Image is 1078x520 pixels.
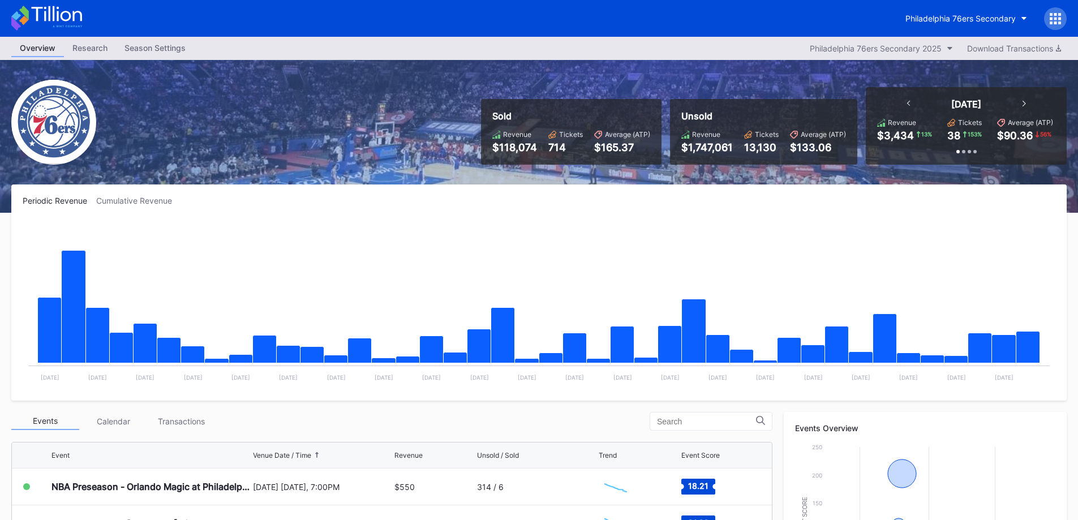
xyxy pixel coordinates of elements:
div: 153 % [967,130,983,139]
text: [DATE] [470,374,489,381]
div: Trend [599,451,617,459]
div: $165.37 [594,141,650,153]
div: Average (ATP) [1008,118,1053,127]
a: Overview [11,40,64,57]
div: 38 [947,130,960,141]
div: Calendar [79,412,147,430]
text: 250 [812,444,822,450]
text: [DATE] [375,374,393,381]
div: 56 % [1039,130,1053,139]
text: [DATE] [661,374,680,381]
div: Average (ATP) [801,130,846,139]
div: Event Score [681,451,720,459]
button: Download Transactions [961,41,1067,56]
a: Season Settings [116,40,194,57]
text: [DATE] [995,374,1013,381]
text: [DATE] [184,374,203,381]
div: Events [11,412,79,430]
text: [DATE] [518,374,536,381]
div: $118,074 [492,141,537,153]
div: $550 [394,482,415,492]
div: [DATE] [DATE], 7:00PM [253,482,392,492]
div: $1,747,061 [681,141,733,153]
text: [DATE] [41,374,59,381]
div: Revenue [503,130,531,139]
div: Sold [492,110,650,122]
div: Unsold / Sold [477,451,519,459]
text: [DATE] [279,374,298,381]
div: Unsold [681,110,846,122]
div: Philadelphia 76ers Secondary [905,14,1016,23]
text: [DATE] [327,374,346,381]
text: [DATE] [136,374,154,381]
div: Periodic Revenue [23,196,96,205]
text: [DATE] [565,374,584,381]
div: 13 % [920,130,933,139]
svg: Chart title [599,472,633,501]
text: [DATE] [613,374,632,381]
a: Research [64,40,116,57]
div: $90.36 [997,130,1033,141]
div: Download Transactions [967,44,1061,53]
div: Revenue [394,451,423,459]
text: 200 [812,472,822,479]
div: Venue Date / Time [253,451,311,459]
div: Transactions [147,412,215,430]
text: 18.21 [688,481,708,491]
div: [DATE] [951,98,981,110]
text: [DATE] [708,374,727,381]
text: [DATE] [899,374,918,381]
input: Search [657,417,756,426]
text: 150 [813,500,822,506]
div: Revenue [888,118,916,127]
div: $3,434 [877,130,914,141]
div: Tickets [958,118,982,127]
div: Tickets [755,130,779,139]
div: Season Settings [116,40,194,56]
text: [DATE] [947,374,966,381]
text: [DATE] [88,374,107,381]
div: 714 [548,141,583,153]
text: [DATE] [852,374,870,381]
button: Philadelphia 76ers Secondary [897,8,1036,29]
div: Cumulative Revenue [96,196,181,205]
div: Average (ATP) [605,130,650,139]
text: [DATE] [756,374,775,381]
text: [DATE] [231,374,250,381]
div: 314 / 6 [477,482,504,492]
svg: Chart title [23,220,1055,389]
div: $133.06 [790,141,846,153]
button: Philadelphia 76ers Secondary 2025 [804,41,959,56]
div: Revenue [692,130,720,139]
img: Philadelphia_76ers.png [11,80,96,165]
div: 13,130 [744,141,779,153]
text: [DATE] [804,374,823,381]
div: Event [51,451,70,459]
text: [DATE] [422,374,441,381]
div: Events Overview [795,423,1055,433]
div: Research [64,40,116,56]
div: Tickets [559,130,583,139]
div: Philadelphia 76ers Secondary 2025 [810,44,942,53]
div: NBA Preseason - Orlando Magic at Philadelphia 76ers [51,481,250,492]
